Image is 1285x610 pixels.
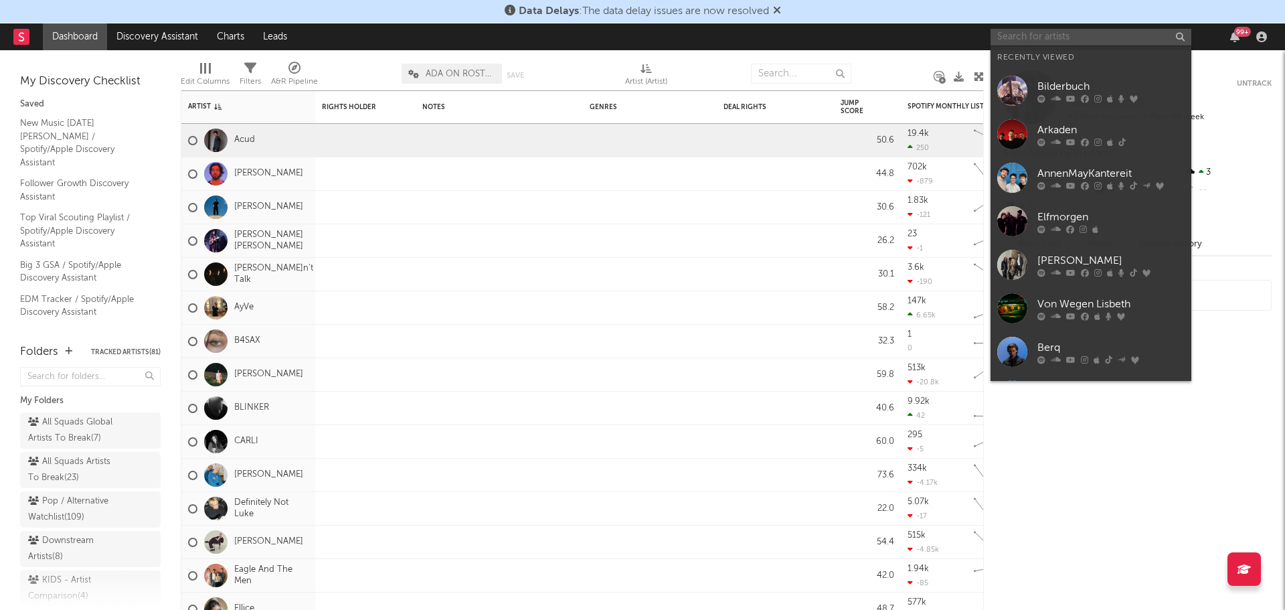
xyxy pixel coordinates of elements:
[426,70,495,78] span: ADA ON ROSTER CE
[254,23,296,50] a: Leads
[908,579,928,587] div: -85
[20,412,161,449] a: All Squads Global Artists To Break(7)
[968,559,1028,593] svg: Chart title
[841,434,894,450] div: 60.0
[234,564,309,587] a: Eagle And The Men
[234,536,303,548] a: [PERSON_NAME]
[908,102,1008,110] div: Spotify Monthly Listeners
[234,335,260,347] a: B4SAX
[1183,164,1272,181] div: 3
[28,454,122,486] div: All Squads Artists To Break ( 23 )
[519,6,769,17] span: : The data delay issues are now resolved
[20,116,147,169] a: New Music [DATE] [PERSON_NAME] / Spotify/Apple Discovery Assistant
[908,378,939,386] div: -20.8k
[28,493,122,526] div: Pop / Alternative Watchlist ( 109 )
[968,291,1028,325] svg: Chart title
[908,598,926,607] div: 577k
[240,74,261,90] div: Filters
[908,196,928,205] div: 1.83k
[234,436,258,447] a: CARLI
[1037,209,1185,225] div: Elfmorgen
[991,156,1191,200] a: AnnenMayKantereit
[908,311,936,319] div: 6.65k
[908,163,927,171] div: 702k
[20,344,58,360] div: Folders
[234,135,255,146] a: Acud
[841,467,894,483] div: 73.6
[271,57,318,96] div: A&R Pipeline
[20,96,161,112] div: Saved
[968,124,1028,157] svg: Chart title
[841,266,894,283] div: 30.1
[841,400,894,416] div: 40.6
[1037,252,1185,269] div: [PERSON_NAME]
[107,23,207,50] a: Discovery Assistant
[234,469,303,481] a: [PERSON_NAME]
[968,526,1028,559] svg: Chart title
[841,200,894,216] div: 30.6
[908,143,929,152] div: 250
[908,263,924,272] div: 3.6k
[28,414,122,447] div: All Squads Global Artists To Break ( 7 )
[20,531,161,567] a: Downstream Artists(8)
[908,244,923,252] div: -1
[908,277,932,286] div: -190
[43,23,107,50] a: Dashboard
[991,112,1191,156] a: Arkaden
[908,445,924,453] div: -5
[207,23,254,50] a: Charts
[841,534,894,550] div: 54.4
[841,568,894,584] div: 42.0
[181,74,230,90] div: Edit Columns
[20,452,161,488] a: All Squads Artists To Break(23)
[968,191,1028,224] svg: Chart title
[908,364,926,372] div: 513k
[723,103,794,111] div: Deal Rights
[908,431,922,439] div: 295
[20,176,147,204] a: Follower Growth Discovery Assistant
[968,224,1028,258] svg: Chart title
[841,501,894,517] div: 22.0
[20,367,161,386] input: Search for folders...
[20,258,147,285] a: Big 3 GSA / Spotify/Apple Discovery Assistant
[841,300,894,316] div: 58.2
[1037,78,1185,94] div: Bilderbuch
[991,200,1191,243] a: Elfmorgen
[519,6,579,17] span: Data Delays
[841,367,894,383] div: 59.8
[234,263,313,286] a: [PERSON_NAME]n't Talk
[1037,339,1185,356] div: Berq
[20,74,161,90] div: My Discovery Checklist
[841,233,894,249] div: 26.2
[1037,296,1185,312] div: Von Wegen Lisbeth
[28,533,122,565] div: Downstream Artists ( 8 )
[908,464,927,473] div: 334k
[507,72,524,79] button: Save
[908,397,930,406] div: 9.92k
[590,103,677,111] div: Genres
[908,411,925,420] div: 42
[20,393,161,409] div: My Folders
[908,531,926,540] div: 515k
[908,512,927,520] div: -17
[1037,165,1185,181] div: AnnenMayKantereit
[240,57,261,96] div: Filters
[28,573,122,605] div: KIDS - Artist Comparison ( 4 )
[234,498,309,520] a: Definitely Not Luke
[908,177,933,185] div: -879
[20,210,147,251] a: Top Viral Scouting Playlist / Spotify/Apple Discovery Assistant
[991,330,1191,374] a: Berq
[991,29,1191,46] input: Search for artists
[991,374,1191,417] a: Kraftklub
[20,292,147,319] a: EDM Tracker / Spotify/Apple Discovery Assistant
[322,103,389,111] div: Rights Holder
[908,330,912,339] div: 1
[968,258,1028,291] svg: Chart title
[991,243,1191,287] a: [PERSON_NAME]
[91,349,161,356] button: Tracked Artists(81)
[908,129,929,138] div: 19.4k
[968,392,1028,425] svg: Chart title
[908,297,926,305] div: 147k
[908,210,930,219] div: -121
[773,6,781,17] span: Dismiss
